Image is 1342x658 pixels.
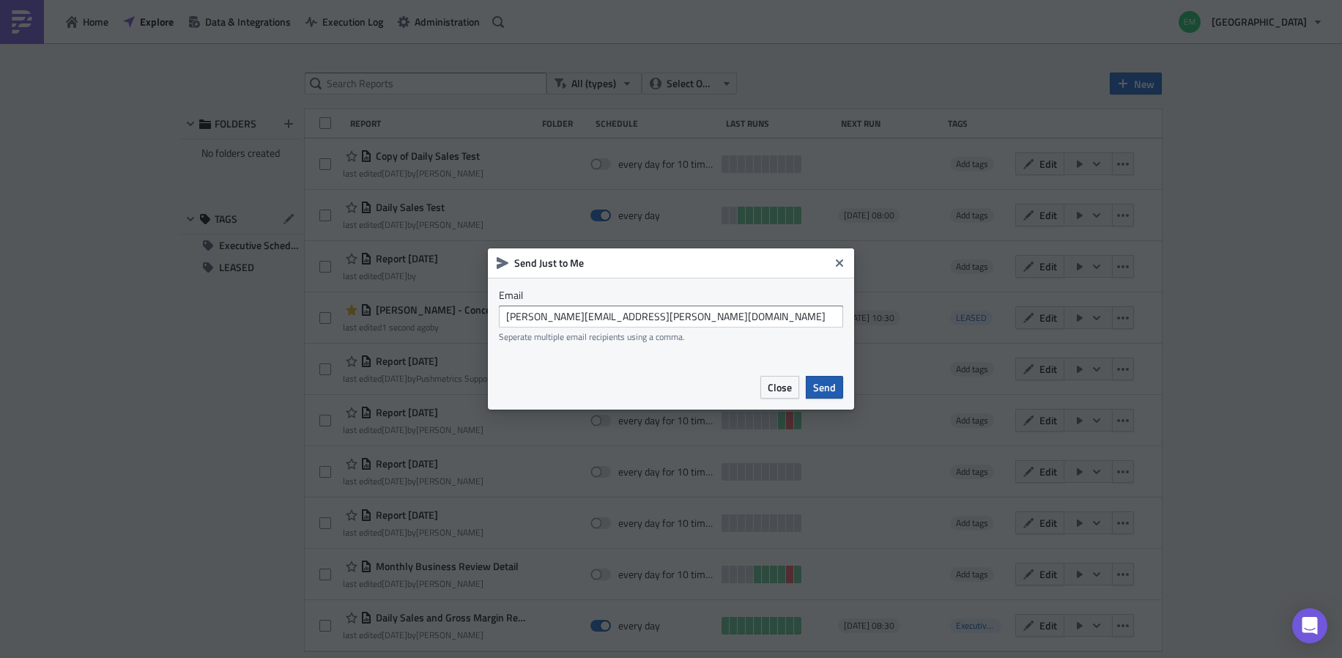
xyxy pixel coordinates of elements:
span: Close [768,380,792,395]
div: Open Intercom Messenger [1292,608,1327,643]
button: Close [760,376,799,399]
h6: Send Just to Me [514,256,829,270]
label: Email [499,289,843,302]
button: Send [806,376,843,399]
span: Send [813,380,836,395]
div: Seperate multiple email recipients using a comma. [499,331,843,342]
button: Close [828,252,850,274]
